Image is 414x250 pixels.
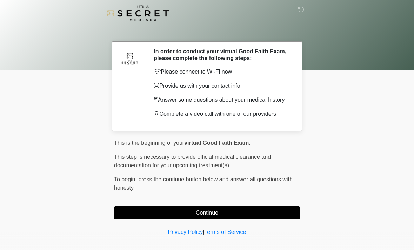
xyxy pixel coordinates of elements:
h1: ‎ ‎ [109,25,305,38]
p: Complete a video call with one of our providers [154,110,289,118]
span: To begin, [114,176,138,182]
img: It's A Secret Med Spa Logo [107,5,169,21]
span: press the continue button below and answer all questions with honesty. [114,176,293,191]
a: Terms of Service [204,229,246,235]
p: Provide us with your contact info [154,82,289,90]
p: Answer some questions about your medical history [154,96,289,104]
a: Privacy Policy [168,229,203,235]
span: This is the beginning of your [114,140,184,146]
span: . [249,140,250,146]
strong: virtual Good Faith Exam [184,140,249,146]
img: Agent Avatar [119,48,140,69]
p: Please connect to Wi-Fi now [154,68,289,76]
span: This step is necessary to provide official medical clearance and documentation for your upcoming ... [114,154,271,168]
h2: In order to conduct your virtual Good Faith Exam, please complete the following steps: [154,48,289,61]
button: Continue [114,206,300,219]
a: | [203,229,204,235]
